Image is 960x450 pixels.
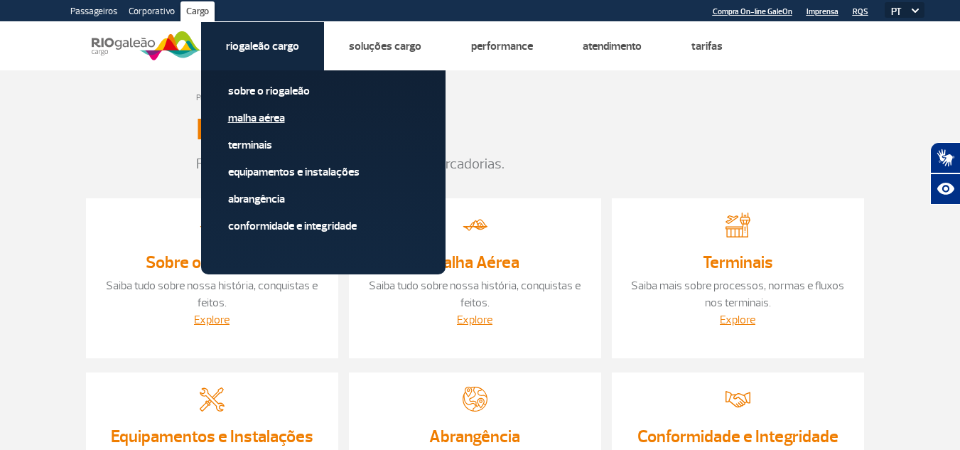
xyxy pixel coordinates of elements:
[429,426,520,447] a: Abrangência
[228,83,419,99] a: Sobre o RIOgaleão
[228,110,419,126] a: Malha Aérea
[457,313,492,327] a: Explore
[123,1,180,24] a: Corporativo
[228,164,419,180] a: Equipamentos e Instalações
[930,142,960,205] div: Plugin de acessibilidade da Hand Talk.
[930,173,960,205] button: Abrir recursos assistivos.
[196,112,400,148] h3: Riogaleão Cargo
[631,279,844,310] a: Saiba mais sobre processos, normas e fluxos nos terminais.
[194,313,230,327] a: Explore
[111,426,313,447] a: Equipamentos e Instalações
[703,252,773,273] a: Terminais
[180,1,215,24] a: Cargo
[583,39,642,53] a: Atendimento
[228,191,419,207] a: Abrangência
[471,39,533,53] a: Performance
[228,218,419,234] a: Conformidade e Integridade
[228,137,419,153] a: Terminais
[226,39,299,53] a: Riogaleão Cargo
[146,252,278,273] a: Sobre o RIOgaleão
[930,142,960,173] button: Abrir tradutor de língua de sinais.
[196,92,239,103] a: Página inicial
[65,1,123,24] a: Passageiros
[720,313,755,327] a: Explore
[637,426,838,447] a: Conformidade e Integridade
[430,252,519,273] a: Malha Aérea
[713,7,792,16] a: Compra On-line GaleOn
[349,39,421,53] a: Soluções Cargo
[807,7,838,16] a: Imprensa
[106,279,318,310] a: Saiba tudo sobre nossa história, conquistas e feitos.
[853,7,868,16] a: RQS
[369,279,581,310] a: Saiba tudo sobre nossa história, conquistas e feitos.
[691,39,723,53] a: Tarifas
[196,154,765,175] p: Facilidade e agilidade para transportar mercadorias.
